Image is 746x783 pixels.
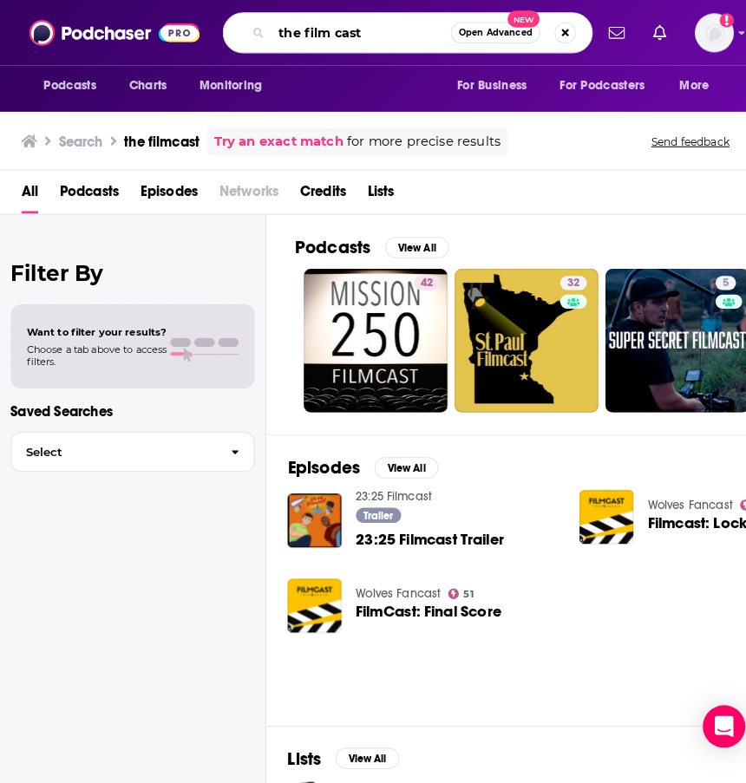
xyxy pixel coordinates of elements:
button: open menu [30,68,116,101]
a: Episodes [137,173,193,209]
a: ListsView All [281,731,390,753]
a: 32 [444,263,585,403]
span: for more precise results [339,128,489,148]
span: 51 [453,577,462,584]
h3: Search [57,130,101,147]
span: 5 [706,269,712,286]
span: For Business [447,72,515,96]
img: 23:25 Filmcast Trailer [281,482,334,535]
button: Send feedback [631,131,718,146]
img: User Profile [679,13,717,51]
span: For Podcasters [547,72,631,96]
a: Credits [293,173,338,209]
span: Monitoring [194,72,256,96]
button: open menu [182,68,278,101]
svg: Add a profile image [703,13,717,27]
a: 42 [404,270,430,284]
span: Trailer [355,499,384,509]
h3: the filmcast [121,130,195,147]
img: FilmCast: Final Score [281,565,334,618]
a: 5 [699,270,719,284]
div: Open Intercom Messenger [687,689,729,731]
a: PodcastsView All [288,231,439,252]
a: Wolves Fancast [348,572,431,587]
button: Select [10,422,249,461]
button: View All [366,447,429,467]
span: Choose a tab above to access filters. [26,336,163,360]
a: Show notifications dropdown [588,17,618,47]
span: More [664,72,694,96]
button: Show profile menu [679,13,717,51]
span: Open Advanced [448,28,520,36]
a: Try an exact match [209,128,336,148]
span: Want to filter your results? [26,318,163,330]
a: All [21,173,37,209]
h2: Podcasts [288,231,363,252]
span: Charts [126,72,163,96]
a: Wolves Fancast [633,486,717,500]
p: Saved Searches [10,394,249,410]
button: open menu [536,68,656,101]
button: Open AdvancedNew [441,22,528,42]
button: open menu [652,68,716,101]
a: 42 [297,263,437,403]
button: View All [328,731,390,752]
img: Podchaser - Follow, Share and Rate Podcasts [29,16,195,49]
a: 32 [547,270,573,284]
span: Networks [214,173,272,209]
a: EpisodesView All [281,446,429,467]
span: 32 [554,269,566,286]
a: 5 [592,263,732,403]
h2: Filter By [10,255,249,280]
div: Search podcasts, credits, & more... [218,12,579,52]
a: Charts [115,68,173,101]
button: open menu [435,68,537,101]
a: 23:25 Filmcast [348,478,422,493]
span: Logged in as rowan.sullivan [679,13,717,51]
span: Select [11,436,212,447]
a: FilmCast: Final Score [348,591,490,605]
input: Search podcasts, credits, & more... [265,18,441,46]
span: New [496,10,527,27]
span: 42 [411,269,423,286]
h2: Lists [281,731,314,753]
a: Lists [359,173,385,209]
a: 23:25 Filmcast Trailer [348,519,493,534]
button: View All [376,232,439,252]
a: 51 [438,575,463,585]
span: Podcasts [43,72,94,96]
img: Filmcast: Lockdown [566,479,619,532]
a: Podcasts [58,173,116,209]
a: Show notifications dropdown [631,17,658,47]
h2: Episodes [281,446,352,467]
